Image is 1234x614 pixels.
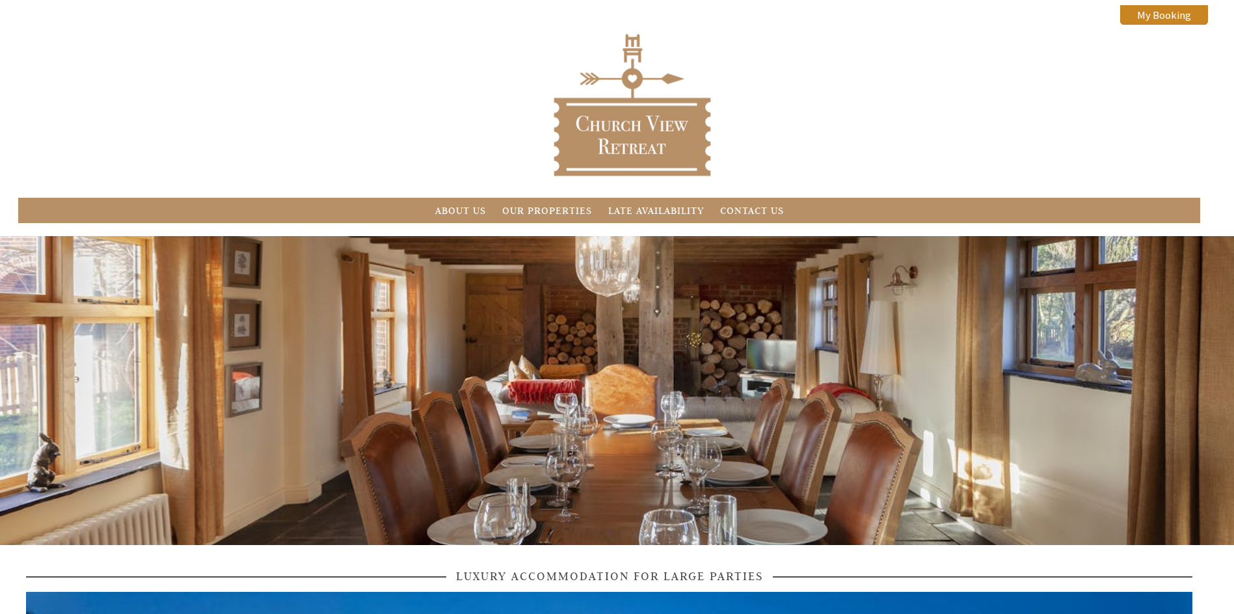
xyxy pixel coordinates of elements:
a: Contact Us [720,204,784,217]
img: Church View Retreat [551,31,714,180]
a: Our Properties [502,204,592,217]
a: My Booking [1120,5,1208,25]
a: About Us [435,204,486,217]
a: Late Availability [608,204,704,217]
span: Luxury accommodation for large parties [446,568,773,583]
